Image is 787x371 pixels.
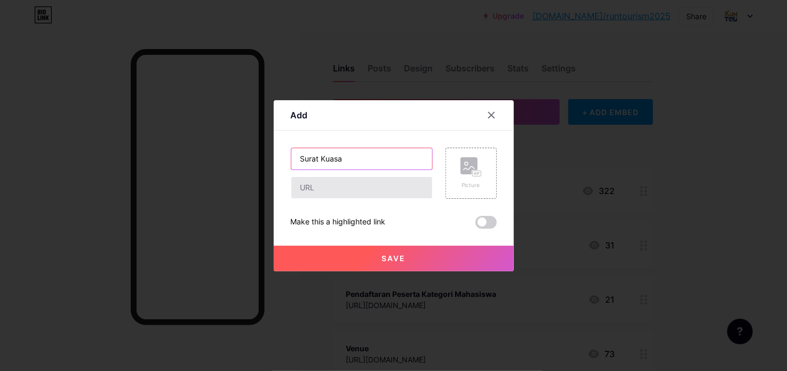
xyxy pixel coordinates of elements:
[274,246,514,271] button: Save
[291,216,386,229] div: Make this a highlighted link
[291,148,432,170] input: Title
[381,254,406,263] span: Save
[291,177,432,198] input: URL
[291,109,308,122] div: Add
[460,181,482,189] div: Picture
